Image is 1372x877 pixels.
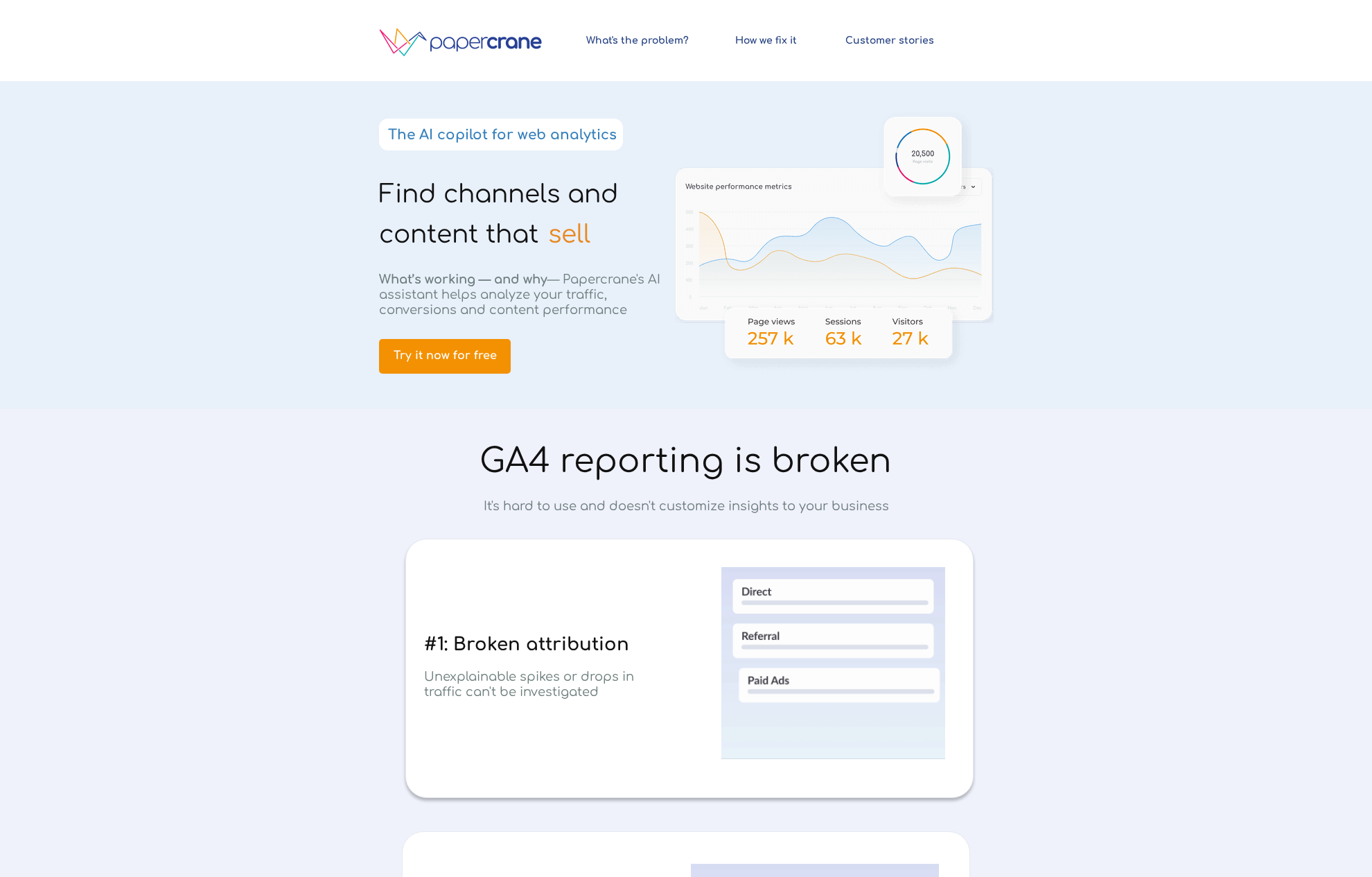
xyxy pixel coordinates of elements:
a: What's the problem? [581,28,694,53]
span: What's the problem? [581,35,694,46]
span: Find channels and content that [379,180,618,248]
span: Customer stories [838,35,940,46]
span: It's hard to use and doesn't customize insights to your business [484,499,889,513]
a: Try it now for free [379,339,511,374]
span: sell [548,220,590,248]
span: — Papercrane's AI assistant helps analyze your traffic, conversions and content performance [379,272,660,317]
span: How we fix it [723,35,809,46]
strong: Unexplainable spikes or drops in traffic can't be investigated [424,670,634,699]
span: Try it now for free [379,349,511,363]
strong: The AI copilot for web analytics [388,127,617,143]
span: GA4 reporting is broken [480,443,892,480]
strong: What’s working — and why [379,272,547,286]
a: Customer stories [838,28,940,53]
a: How we fix it [723,28,809,53]
span: #1: Broken attribution [424,634,629,654]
